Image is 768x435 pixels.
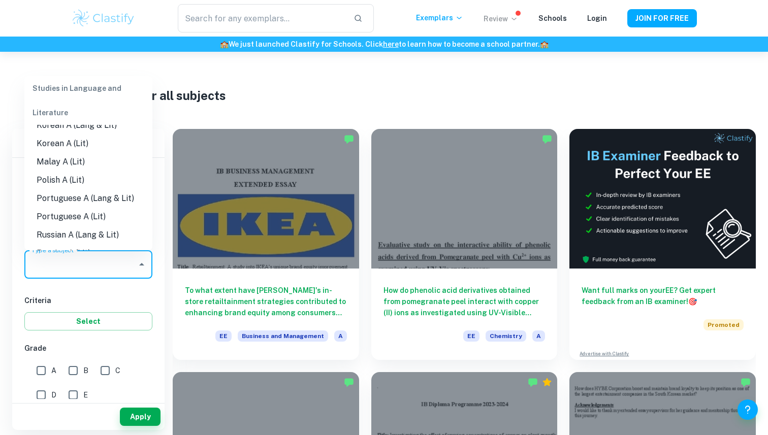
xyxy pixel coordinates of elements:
img: Marked [741,377,751,387]
img: Thumbnail [569,129,756,269]
h6: To what extent have [PERSON_NAME]'s in-store retailtainment strategies contributed to enhancing b... [185,285,347,318]
a: here [383,40,399,48]
span: B [83,365,88,376]
h1: IB EE examples for all subjects [49,86,719,105]
button: Apply [120,408,161,426]
span: A [51,365,56,376]
img: Marked [528,377,538,387]
button: Help and Feedback [738,399,758,420]
li: Polish A (Lit) [24,171,152,189]
h6: We just launched Clastify for Schools. Click to learn how to become a school partner. [2,39,766,50]
a: Advertise with Clastify [580,350,629,357]
a: Login [587,14,607,22]
li: Portuguese A (Lit) [24,208,152,226]
span: Promoted [703,319,744,330]
p: EE [87,74,96,85]
img: Marked [542,134,552,144]
a: Schools [538,14,567,22]
h6: Grade [24,343,152,354]
img: Clastify logo [71,8,136,28]
input: Search for any exemplars... [178,4,345,32]
span: 🎯 [688,297,697,306]
a: Home [49,72,69,86]
span: 🏫 [540,40,549,48]
a: How do phenolic acid derivatives obtained from pomegranate peel interact with copper (II) ions as... [371,129,558,360]
p: Review [484,13,518,24]
span: Business and Management [238,330,328,342]
span: A [334,330,347,342]
li: Malay A (Lit) [24,153,152,171]
li: Russian A (Lang & Lit) [24,226,152,244]
span: D [51,389,56,400]
span: C [115,365,120,376]
li: Russian A (Lit) [24,244,152,262]
h6: Want full marks on your EE ? Get expert feedback from an IB examiner! [582,285,744,307]
li: Portuguese A (Lang & Lit) [24,189,152,208]
button: Close [135,257,149,272]
a: Want full marks on yourEE? Get expert feedback from an IB examiner!PromotedAdvertise with Clastify [569,129,756,360]
span: 🏫 [220,40,229,48]
p: Exemplars [416,12,463,23]
img: Marked [344,134,354,144]
button: JOIN FOR FREE [627,9,697,27]
div: Studies in Language and Literature [24,76,152,125]
span: E [83,389,88,400]
span: EE [215,330,232,342]
div: Premium [542,377,552,387]
a: To what extent have [PERSON_NAME]'s in-store retailtainment strategies contributed to enhancing b... [173,129,359,360]
img: Marked [344,377,354,387]
h6: How do phenolic acid derivatives obtained from pomegranate peel interact with copper (II) ions as... [383,285,546,318]
button: Select [24,312,152,330]
h6: Criteria [24,295,152,306]
li: Korean A (Lang & Lit) [24,116,152,135]
li: Korean A (Lit) [24,135,152,153]
span: Chemistry [486,330,526,342]
span: A [532,330,545,342]
span: EE [463,330,479,342]
h6: Filter exemplars [12,129,165,157]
